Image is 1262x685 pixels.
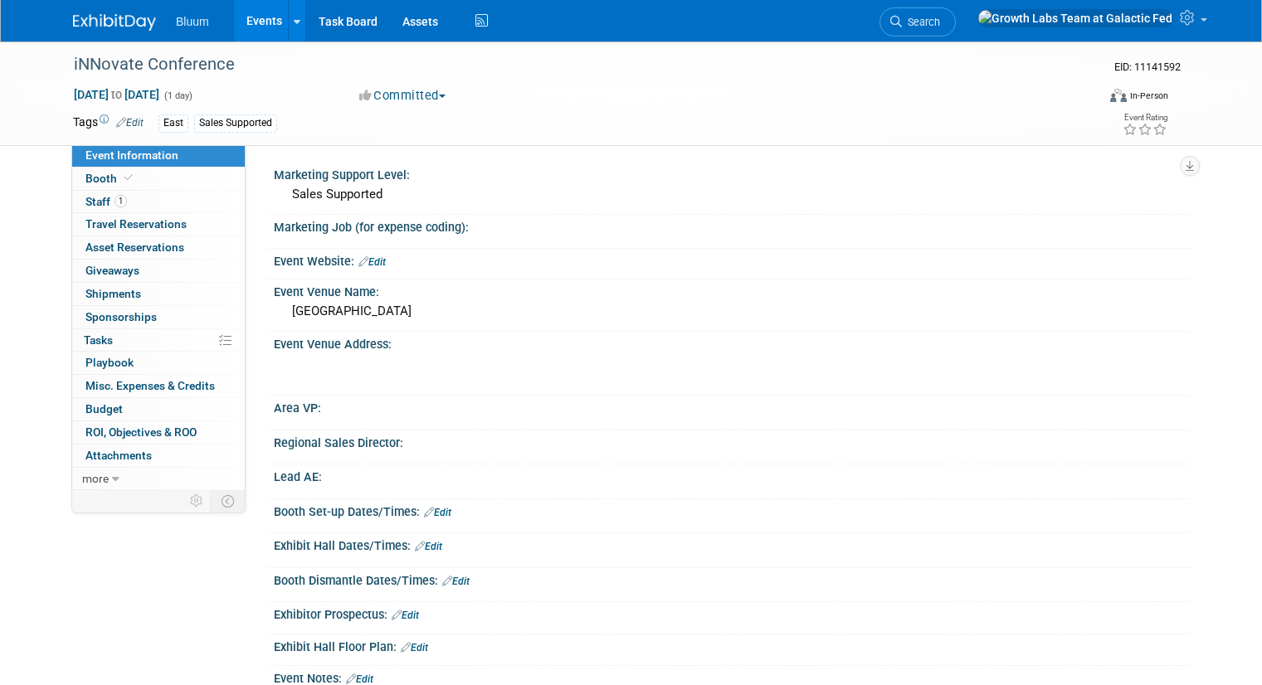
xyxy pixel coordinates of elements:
[73,114,144,133] td: Tags
[158,114,188,132] div: East
[85,425,197,439] span: ROI, Objectives & ROO
[72,213,245,236] a: Travel Reservations
[353,87,452,104] button: Committed
[85,402,123,415] span: Budget
[274,634,1189,656] div: Exhibit Hall Floor Plan:
[116,117,144,129] a: Edit
[72,168,245,190] a: Booth
[392,610,419,621] a: Edit
[358,256,386,268] a: Edit
[194,114,277,132] div: Sales Supported
[72,144,245,167] a: Event Information
[85,264,139,277] span: Giveaways
[163,90,192,101] span: (1 day)
[73,87,160,102] span: [DATE] [DATE]
[274,430,1189,451] div: Regional Sales Director:
[286,299,1177,324] div: [GEOGRAPHIC_DATA]
[1006,86,1168,111] div: Event Format
[274,215,1189,236] div: Marketing Job (for expense coding):
[72,352,245,374] a: Playbook
[415,541,442,552] a: Edit
[274,163,1189,183] div: Marketing Support Level:
[286,182,1177,207] div: Sales Supported
[274,396,1189,416] div: Area VP:
[73,14,156,31] img: ExhibitDay
[82,472,109,485] span: more
[72,236,245,259] a: Asset Reservations
[72,468,245,490] a: more
[902,16,940,28] span: Search
[109,88,124,101] span: to
[72,283,245,305] a: Shipments
[124,173,133,182] i: Booth reservation complete
[1114,61,1181,73] span: Event ID: 11141592
[85,449,152,462] span: Attachments
[85,148,178,162] span: Event Information
[115,195,127,207] span: 1
[72,260,245,282] a: Giveaways
[274,568,1189,590] div: Booth Dismantle Dates/Times:
[977,9,1173,27] img: Growth Labs Team at Galactic Fed
[401,642,428,653] a: Edit
[274,464,1189,485] div: Lead AE:
[274,332,1189,352] div: Event Venue Address:
[72,445,245,467] a: Attachments
[1110,89,1127,102] img: Format-Inperson.png
[85,379,215,392] span: Misc. Expenses & Credits
[85,217,187,231] span: Travel Reservations
[84,333,113,347] span: Tasks
[85,240,184,254] span: Asset Reservations
[424,507,451,518] a: Edit
[274,602,1189,624] div: Exhibitor Prospectus:
[274,533,1189,555] div: Exhibit Hall Dates/Times:
[1123,114,1167,122] div: Event Rating
[85,287,141,300] span: Shipments
[68,50,1075,80] div: iNNovate Conference
[442,576,470,587] a: Edit
[1129,90,1168,102] div: In-Person
[72,306,245,328] a: Sponsorships
[176,15,209,28] span: Bluum
[274,499,1189,521] div: Booth Set-up Dates/Times:
[72,398,245,420] a: Budget
[72,329,245,352] a: Tasks
[72,421,245,444] a: ROI, Objectives & ROO
[274,249,1189,270] div: Event Website:
[85,172,136,185] span: Booth
[880,7,956,36] a: Search
[346,673,373,685] a: Edit
[72,375,245,397] a: Misc. Expenses & Credits
[85,310,157,323] span: Sponsorships
[183,490,212,512] td: Personalize Event Tab Strip
[72,191,245,213] a: Staff1
[85,356,134,369] span: Playbook
[85,195,127,208] span: Staff
[274,279,1189,300] div: Event Venue Name:
[212,490,246,512] td: Toggle Event Tabs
